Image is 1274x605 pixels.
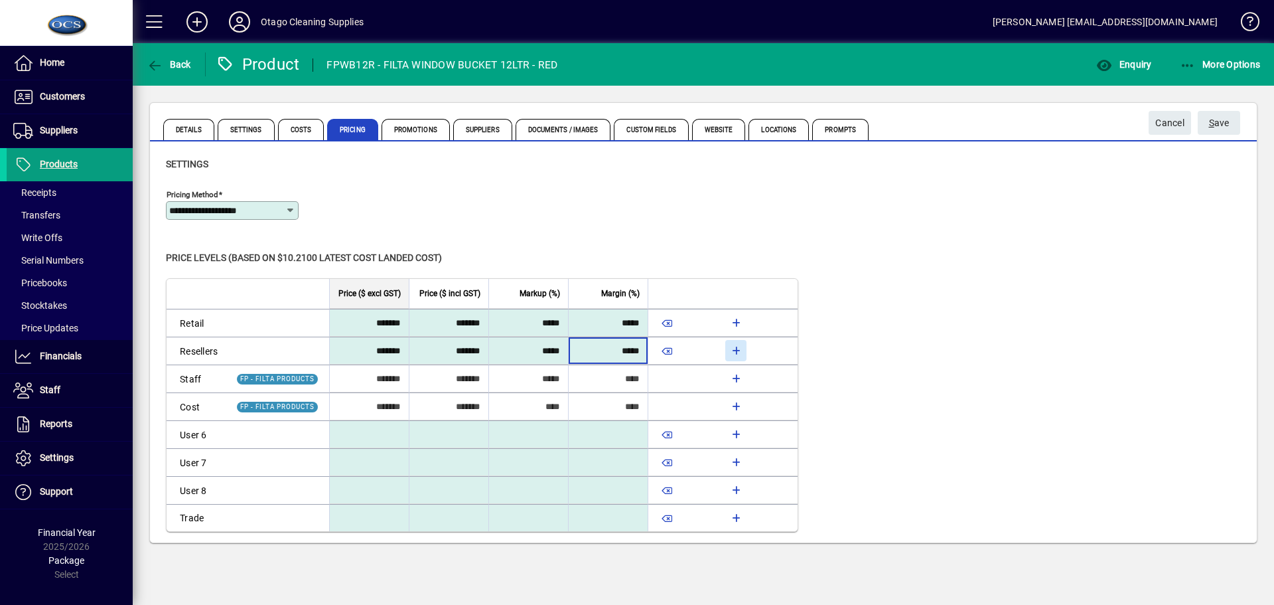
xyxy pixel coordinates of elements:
a: Receipts [7,181,133,204]
a: Suppliers [7,114,133,147]
span: Suppliers [453,119,512,140]
span: Stocktakes [13,300,67,311]
span: Financials [40,351,82,361]
span: More Options [1180,59,1261,70]
span: Transfers [13,210,60,220]
span: FP - FILTA PRODUCTS [240,375,315,383]
a: Settings [7,442,133,475]
span: Write Offs [13,232,62,243]
span: Enquiry [1096,59,1151,70]
mat-label: Pricing method [167,190,218,199]
span: Promotions [382,119,450,140]
a: Price Updates [7,317,133,339]
td: Retail [167,309,226,337]
div: FPWB12R - FILTA WINDOW BUCKET 12LTR - RED [326,54,557,76]
span: Custom Fields [614,119,688,140]
button: Save [1198,111,1240,135]
span: Price ($ excl GST) [338,286,401,301]
span: Serial Numbers [13,255,84,266]
td: Trade [167,504,226,531]
span: Customers [40,91,85,102]
td: User 6 [167,420,226,448]
span: Pricing [327,119,378,140]
a: Knowledge Base [1231,3,1257,46]
div: [PERSON_NAME] [EMAIL_ADDRESS][DOMAIN_NAME] [993,11,1218,33]
span: Back [147,59,191,70]
span: Settings [40,452,74,463]
span: Package [48,555,84,566]
span: Cancel [1155,112,1184,134]
td: Resellers [167,337,226,365]
span: Locations [748,119,809,140]
span: Website [692,119,746,140]
span: S [1209,118,1214,128]
a: Stocktakes [7,294,133,317]
a: Write Offs [7,226,133,249]
span: Suppliers [40,125,78,135]
span: Staff [40,385,60,395]
span: Price levels (based on $10.2100 Latest cost landed cost) [166,252,442,263]
a: Customers [7,80,133,114]
button: Add [176,10,218,34]
td: Cost [167,392,226,420]
button: Enquiry [1093,52,1155,76]
span: Margin (%) [601,286,640,301]
span: ave [1209,112,1230,134]
span: Costs [278,119,324,140]
td: Staff [167,365,226,392]
span: Details [163,119,214,140]
span: Receipts [13,187,56,198]
a: Home [7,46,133,80]
button: More Options [1176,52,1264,76]
a: Serial Numbers [7,249,133,272]
td: User 8 [167,476,226,504]
span: Support [40,486,73,497]
a: Reports [7,408,133,441]
span: Products [40,159,78,169]
a: Staff [7,374,133,407]
span: FP - FILTA PRODUCTS [240,403,315,410]
app-page-header-button: Back [133,52,206,76]
a: Pricebooks [7,272,133,294]
span: Price ($ incl GST) [419,286,480,301]
span: Home [40,57,64,68]
a: Financials [7,340,133,373]
span: Reports [40,418,72,429]
span: Prompts [812,119,869,140]
td: User 7 [167,448,226,476]
div: Product [216,54,300,75]
span: Settings [166,159,208,169]
a: Transfers [7,204,133,226]
a: Support [7,475,133,509]
button: Profile [218,10,261,34]
span: Price Updates [13,323,78,333]
span: Pricebooks [13,278,67,288]
span: Settings [218,119,275,140]
span: Documents / Images [516,119,611,140]
span: Markup (%) [520,286,560,301]
button: Back [143,52,194,76]
span: Financial Year [38,527,96,538]
div: Otago Cleaning Supplies [261,11,364,33]
button: Cancel [1149,111,1191,135]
